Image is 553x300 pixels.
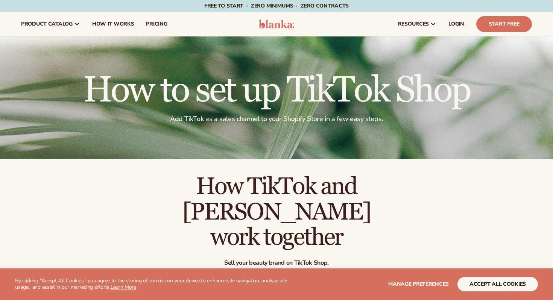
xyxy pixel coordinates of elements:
span: Free to start · ZERO minimums · ZERO contracts [204,2,349,9]
a: product catalog [15,12,86,36]
span: Manage preferences [388,280,449,288]
span: pricing [146,21,167,27]
button: accept all cookies [457,277,538,291]
span: resources [398,21,429,27]
a: LOGIN [442,12,470,36]
a: Start Free [476,16,532,32]
p: By clicking "Accept All Cookies", you agree to the storing of cookies on your device to enhance s... [15,278,294,291]
p: Add TikTok as a sales channel to your Shopify Store in a few easy steps. [83,115,470,123]
a: resources [392,12,442,36]
a: How It Works [86,12,140,36]
img: logo [259,20,295,29]
h1: How to set up TikTok Shop [83,73,470,109]
a: pricing [140,12,173,36]
a: Learn More [111,283,136,291]
span: LOGIN [448,21,464,27]
span: How It Works [92,21,134,27]
strong: Sell your beauty brand on TikTok Shop. [224,259,329,267]
span: product catalog [21,21,73,27]
h2: How TikTok and [PERSON_NAME] work together [120,174,433,250]
button: Manage preferences [388,277,449,291]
